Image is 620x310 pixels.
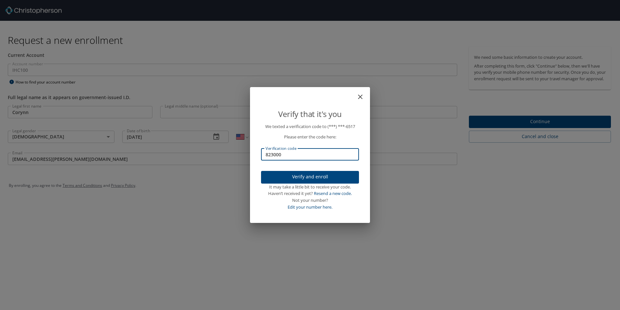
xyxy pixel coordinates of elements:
p: Verify that it's you [261,108,359,120]
a: Resend a new code. [314,190,352,196]
button: close [360,90,367,97]
button: Verify and enroll [261,171,359,184]
div: Haven’t received it yet? [261,190,359,197]
div: Not your number? [261,197,359,204]
div: It may take a little bit to receive your code. [261,184,359,190]
a: Edit your number here. [288,204,332,210]
p: Please enter the code here: [261,134,359,140]
span: Verify and enroll [266,173,354,181]
p: We texted a verification code to (***) ***- 6517 [261,123,359,130]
